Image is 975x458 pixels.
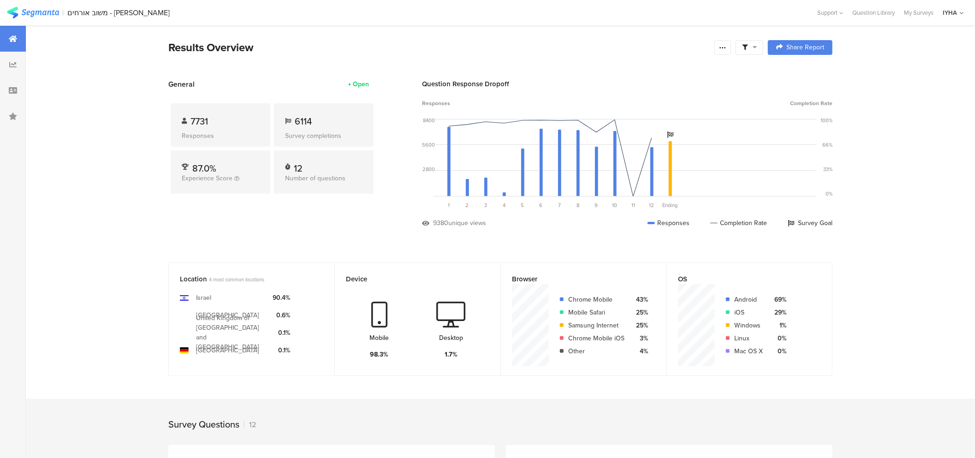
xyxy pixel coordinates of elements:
div: iOS [734,308,763,317]
div: Chrome Mobile [568,295,624,304]
div: Mac OS X [734,346,763,356]
span: 2 [466,202,469,209]
div: unique views [448,218,486,228]
span: 11 [631,202,635,209]
span: 7731 [190,114,208,128]
div: 0.1% [273,345,290,355]
div: Question Response Dropoff [422,79,832,89]
span: 8 [577,202,579,209]
div: Responses [182,131,259,141]
span: 6114 [295,114,312,128]
div: Completion Rate [710,218,767,228]
div: United Kingdom of [GEOGRAPHIC_DATA] and [GEOGRAPHIC_DATA] [196,313,265,352]
div: משוב אורחים - [PERSON_NAME] [68,8,170,17]
div: 29% [770,308,786,317]
span: 7 [558,202,561,209]
span: 10 [612,202,618,209]
div: 4% [632,346,648,356]
span: 6 [540,202,543,209]
div: Chrome Mobile iOS [568,333,624,343]
div: Browser [512,274,640,284]
div: 0.1% [273,328,290,338]
div: Android [734,295,763,304]
div: 25% [632,321,648,330]
img: segmanta logo [7,7,59,18]
div: Survey Questions [168,417,239,431]
span: 1 [448,202,450,209]
div: 90.4% [273,293,290,303]
i: Survey Goal [667,131,673,138]
div: Survey completions [285,131,363,141]
div: 100% [820,117,832,124]
div: 0% [770,333,786,343]
div: Location [180,274,308,284]
div: Results Overview [168,39,710,56]
div: 1% [770,321,786,330]
div: Ending [661,202,679,209]
div: Device [346,274,474,284]
div: 0% [826,190,832,197]
div: 98.3% [370,350,389,359]
div: 2800 [422,166,435,173]
div: 12 [244,419,256,430]
span: 12 [649,202,654,209]
div: 33% [823,166,832,173]
span: 5 [521,202,524,209]
div: 0% [770,346,786,356]
div: 43% [632,295,648,304]
div: Windows [734,321,763,330]
span: 4 most common locations [209,276,264,283]
div: [GEOGRAPHIC_DATA] [196,310,259,320]
div: 12 [294,161,303,171]
span: Responses [422,99,450,107]
div: 8400 [423,117,435,124]
div: 66% [822,141,832,149]
span: Share Report [786,44,824,51]
div: 9380 [433,218,448,228]
span: General [168,79,195,89]
div: Open [353,79,369,89]
span: 9 [595,202,598,209]
div: Israel [196,293,211,303]
div: Mobile Safari [568,308,624,317]
div: IYHA [943,8,957,17]
div: Linux [734,333,763,343]
div: 5600 [422,141,435,149]
div: Other [568,346,624,356]
div: OS [678,274,806,284]
span: 3 [484,202,487,209]
span: 4 [503,202,505,209]
a: My Surveys [899,8,938,17]
div: Samsung Internet [568,321,624,330]
div: 3% [632,333,648,343]
div: Support [817,6,843,20]
a: Question Library [848,8,899,17]
div: | [63,7,64,18]
span: Experience Score [182,173,232,183]
div: 1.7% [445,350,458,359]
span: Completion Rate [790,99,832,107]
div: Desktop [439,333,463,343]
div: Survey Goal [788,218,832,228]
div: 0.6% [273,310,290,320]
span: Number of questions [285,173,345,183]
div: 25% [632,308,648,317]
div: Mobile [370,333,389,343]
div: Responses [648,218,690,228]
div: [GEOGRAPHIC_DATA] [196,345,259,355]
span: 87.0% [192,161,216,175]
div: 69% [770,295,786,304]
